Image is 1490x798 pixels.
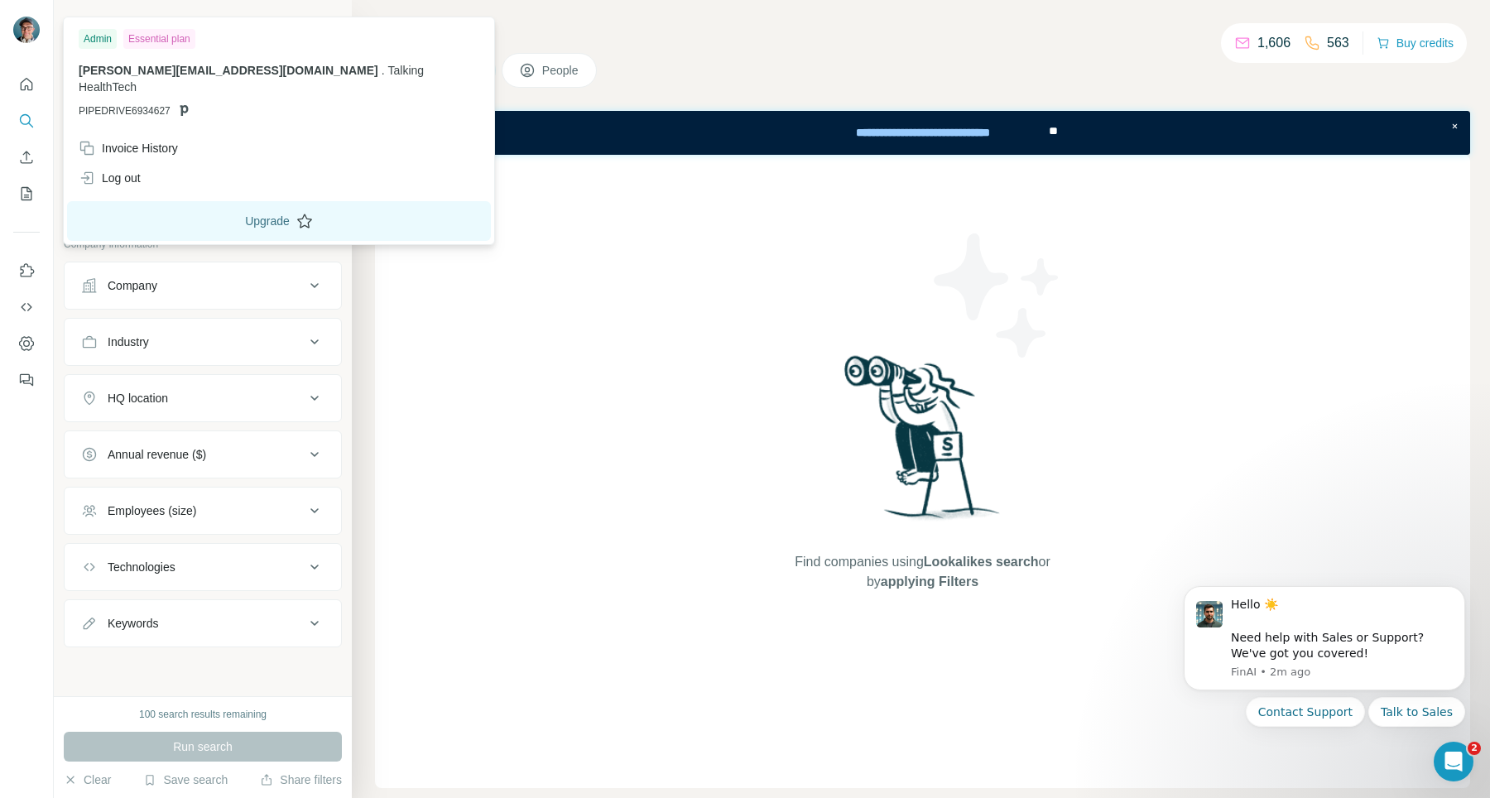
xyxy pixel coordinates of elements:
button: Use Surfe API [13,292,40,322]
button: Clear [64,772,111,788]
button: Search [13,106,40,136]
span: Lookalikes search [924,555,1039,569]
h4: Search [375,20,1470,43]
div: 100 search results remaining [139,707,267,722]
button: Quick start [13,70,40,99]
div: Admin [79,29,117,49]
button: Use Surfe on LinkedIn [13,256,40,286]
p: 563 [1327,33,1349,53]
div: Company [108,277,157,294]
button: Industry [65,322,341,362]
iframe: Banner [375,111,1470,155]
div: Employees (size) [108,502,196,519]
span: People [542,62,580,79]
button: Employees (size) [65,491,341,531]
button: Upgrade [67,201,491,241]
iframe: Intercom live chat [1434,742,1473,781]
div: Log out [79,170,141,186]
img: Surfe Illustration - Stars [923,221,1072,370]
div: Annual revenue ($) [108,446,206,463]
button: Feedback [13,365,40,395]
button: Technologies [65,547,341,587]
button: Save search [143,772,228,788]
p: 1,606 [1257,33,1291,53]
button: Enrich CSV [13,142,40,172]
div: Industry [108,334,149,350]
button: Hide [288,10,352,35]
img: Avatar [13,17,40,43]
iframe: Intercom notifications message [1159,565,1490,790]
span: . [382,64,385,77]
button: Company [65,266,341,305]
button: Dashboard [13,329,40,358]
button: Annual revenue ($) [65,435,341,474]
img: Surfe Illustration - Woman searching with binoculars [837,351,1009,536]
div: Invoice History [79,140,178,156]
button: Buy credits [1377,31,1454,55]
span: 2 [1468,742,1481,755]
span: PIPEDRIVE6934627 [79,103,171,118]
button: My lists [13,179,40,209]
div: HQ location [108,390,168,406]
span: Find companies using or by [790,552,1055,592]
div: New search [64,15,116,30]
div: Essential plan [123,29,195,49]
button: Keywords [65,603,341,643]
span: [PERSON_NAME][EMAIL_ADDRESS][DOMAIN_NAME] [79,64,378,77]
button: HQ location [65,378,341,418]
span: applying Filters [881,574,978,589]
button: Share filters [260,772,342,788]
div: Keywords [108,615,158,632]
div: Technologies [108,559,175,575]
